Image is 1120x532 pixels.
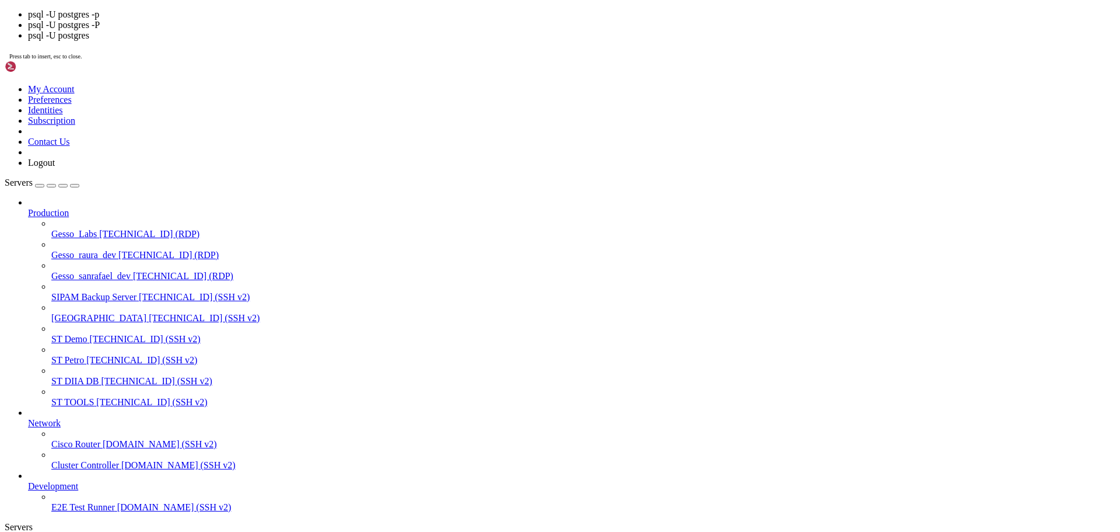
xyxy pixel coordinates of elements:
a: [GEOGRAPHIC_DATA] [TECHNICAL_ID] (SSH v2) [51,313,1115,324]
x-row: stcollect_health [5,64,968,74]
x-row: >443/tcp, :[TECHNICAL_ID]->443/tcp, [TECHNICAL_ID]->81/tcp docker-nginx_proxy-1 [5,183,968,193]
x-row: -bash: ALTER: command not found [5,352,968,362]
x-row: docker-molsanrafael_com-1 [5,164,968,173]
span: [TECHNICAL_ID] (SSH v2) [89,334,200,344]
span: ST DIIA DB [51,376,99,386]
li: SIPAM Backup Server [TECHNICAL_ID] (SSH v2) [51,281,1115,302]
span: SIPAM Backup Server [51,292,136,302]
span: ST Petro [51,355,84,365]
x-row: psql: error: connection to server on socket "/run/postgresql/.s.PGSQL.5432" failed: FATAL: Peer a... [5,203,968,213]
x-row: -bash-4.2$ postgres [5,302,968,312]
span: eeff2828e25e apache/apisix:3.11.0-debian "/docker-entrypoint.…" [DATE] Up 2 months [TECHNICAL_ID]... [5,74,933,84]
span: [DOMAIN_NAME] (SSH v2) [103,439,217,449]
x-row: NAMES [5,25,968,34]
x-row: 0.0:9091-9092->9091-9092/tcp, :[TECHNICAL_ID]-9092->9091-9092/tcp, [TECHNICAL_ID]->9180/tcp, :[TE... [5,84,968,94]
a: Subscription [28,116,75,126]
x-row: [root@vmi106920 ~]# psql -U postgres -p [5,243,968,253]
x-row: [root@vmi106920 ~]# docker ps [5,5,968,15]
li: Development [28,471,1115,513]
x-row: -bash: postgres: command not found [5,312,968,322]
a: ST DIIA DB [TECHNICAL_ID] (SSH v2) [51,376,1115,387]
span: Gesso_raura_dev [51,250,116,260]
a: Development [28,481,1115,492]
a: Contact Us [28,137,70,147]
span: 905f47ae844a nginx:1.19.0-alpine "/docker-entrypoint.…" [DATE] Up 2 months [TECHNICAL_ID]->80/tcp [5,154,770,163]
span: Servers [5,178,33,187]
img: Shellngn [5,61,72,72]
x-row: [root@vmi106920 ~]# psql -U postgres [5,193,968,203]
a: Gesso_Labs [TECHNICAL_ID] (RDP) [51,229,1115,239]
a: Preferences [28,95,72,105]
x-row: [root@vmi106920 ~]# psql -U postgres -P [5,213,968,223]
x-row: -bash-4.2$ -bash: ALTER: command not found [5,392,968,402]
a: ST Demo [TECHNICAL_ID] (SSH v2) [51,334,1115,345]
span: [TECHNICAL_ID] (SSH v2) [86,355,197,365]
li: psql -U postgres -P [28,20,1115,30]
x-row: -bash-4.2$ [5,382,968,392]
a: Identities [28,105,63,115]
li: E2E Test Runner [DOMAIN_NAME] (SSH v2) [51,492,1115,513]
x-row: 6ce5bae4a817 grafana/grafana:7.3.7 "/[DOMAIN_NAME]" [DATE] Up 2 months [TECHNICAL_ID]->3000/tcp, ... [5,114,968,124]
x-row: docker-prometheus-1 [5,104,968,114]
x-row: [root@vmi106920 ~]# sudo -i -u postgres [5,273,968,283]
a: Production [28,208,1115,218]
span: [TECHNICAL_ID] (RDP) [118,250,219,260]
span: ST TOOLS [51,397,94,407]
span: [TECHNICAL_ID] (SSH v2) [139,292,250,302]
li: ST Demo [TECHNICAL_ID] (SSH v2) [51,324,1115,345]
x-row: psql: hint: Try "psql --help" for more information. [5,233,968,243]
a: My Account [28,84,75,94]
a: Servers [5,178,79,187]
a: E2E Test Runner [DOMAIN_NAME] (SSH v2) [51,502,1115,513]
span: Gesso_sanrafael_dev [51,271,131,281]
span: Cisco Router [51,439,100,449]
span: 3ce68252510d bitnami/etcd:[DATE] "/opt/bitnami/script…" [DATE] Up 2 months [TECHNICAL_ID]->2379/t... [5,134,933,143]
span: Network [28,418,61,428]
x-row: /tcp docker-etcd-1 [5,144,968,154]
span: Cluster Controller [51,460,119,470]
span: Press tab to insert, esc to close. [9,53,82,60]
x-row: psql: option requires an argument -- 'P' [5,223,968,233]
a: Cisco Router [DOMAIN_NAME] (SSH v2) [51,439,1115,450]
x-row: CONTAINER ID IMAGE COMMAND CREATED STATUS PORTS [5,15,968,25]
li: Network [28,408,1115,471]
li: Cisco Router [DOMAIN_NAME] (SSH v2) [51,429,1115,450]
x-row: -bash-4.2$ psql [5,441,968,451]
a: Logout [28,158,55,168]
li: Gesso_raura_dev [TECHNICAL_ID] (RDP) [51,239,1115,260]
span: 05ae1e6d0fad [DOMAIN_NAME][URL] "java -jar /app.jar …" [DATE] Up 12 days [TECHNICAL_ID]->8080/tcp... [5,54,639,64]
li: Gesso_Labs [TECHNICAL_ID] (RDP) [51,218,1115,239]
a: Network [28,418,1115,429]
x-row: /tcp, [TECHNICAL_ID]->9443/tcp, :[TECHNICAL_ID]->9443/tcp portainer [5,44,968,54]
a: Gesso_sanrafael_dev [TECHNICAL_ID] (RDP) [51,271,1115,281]
x-row: -bash-4.2$ [5,412,968,422]
span: Development [28,481,78,491]
x-row: -bash: -bash-4.2$: command not found [5,372,968,382]
li: psql -U postgres -p [28,9,1115,20]
x-row: -bash: CREATE: command not found [5,293,968,302]
li: [GEOGRAPHIC_DATA] [TECHNICAL_ID] (SSH v2) [51,302,1115,324]
span: [DOMAIN_NAME] (SSH v2) [121,460,236,470]
x-row: docker-grafana-1 [5,124,968,134]
span: [GEOGRAPHIC_DATA] [51,313,146,323]
span: ST Demo [51,334,87,344]
x-row: postgres is not in the sudoers file. This incident will be reported. [5,432,968,441]
x-row: -bash-4.2$ -bash-4.2$ ALTER USER postgres WITH PASSWORD 'PGAbc$2025'; [5,362,968,372]
a: ST TOOLS [TECHNICAL_ID] (SSH v2) [51,397,1115,408]
span: Gesso_Labs [51,229,97,239]
span: [DOMAIN_NAME] (SSH v2) [117,502,232,512]
span: [TECHNICAL_ID] (RDP) [133,271,233,281]
span: Production [28,208,69,218]
x-row: 1fe3b02529c7 portainer/portainer-ee:lts "/portainer" [DATE] Up 11 days [TECHNICAL_ID]->8000/tcp, ... [5,34,968,44]
a: Cluster Controller [DOMAIN_NAME] (SSH v2) [51,460,1115,471]
span: [TECHNICAL_ID] (SSH v2) [96,397,207,407]
a: SIPAM Backup Server [TECHNICAL_ID] (SSH v2) [51,292,1115,302]
li: Production [28,197,1115,408]
span: 8181771c8793 prom/prometheus:v2.25.0 "/bin/prometheus --c…" [DATE] Up 2 months [TECHNICAL_ID]->90... [5,94,905,103]
span: [TECHNICAL_ID] (SSH v2) [101,376,212,386]
x-row: -bash-4.2$ CREATE USER us_tulote_dev WITH PASSWORD 'Tulota$29dnj3'; [5,283,968,293]
x-row: -bash-4.2$ ALTER USER postgres WITH PASSWORD 'PGAbc$2025'; [5,342,968,352]
span: [TECHNICAL_ID] (RDP) [99,229,199,239]
x-row: psql: hint: Try "psql --help" for more information. [5,263,968,273]
div: (15, 44) [78,441,83,451]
